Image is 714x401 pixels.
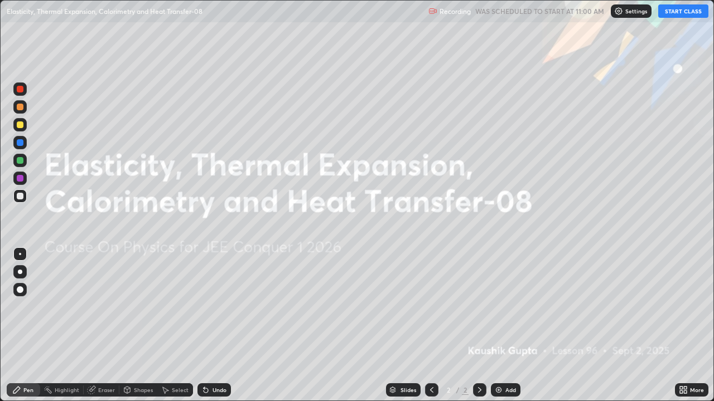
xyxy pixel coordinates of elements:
[440,7,471,16] p: Recording
[134,387,153,393] div: Shapes
[494,385,503,394] img: add-slide-button
[625,8,647,14] p: Settings
[7,7,202,16] p: Elasticity, Thermal Expansion, Calorimetry and Heat Transfer-08
[456,387,460,393] div: /
[55,387,79,393] div: Highlight
[213,387,226,393] div: Undo
[23,387,33,393] div: Pen
[172,387,189,393] div: Select
[462,385,469,395] div: 2
[614,7,623,16] img: class-settings-icons
[98,387,115,393] div: Eraser
[505,387,516,393] div: Add
[401,387,416,393] div: Slides
[428,7,437,16] img: recording.375f2c34.svg
[690,387,704,393] div: More
[443,387,454,393] div: 2
[658,4,708,18] button: START CLASS
[475,6,604,16] h5: WAS SCHEDULED TO START AT 11:00 AM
